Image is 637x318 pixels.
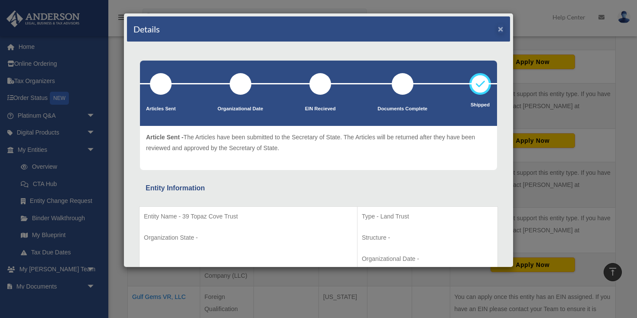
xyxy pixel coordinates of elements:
[146,182,491,194] div: Entity Information
[133,23,160,35] h4: Details
[362,211,493,222] p: Type - Land Trust
[498,24,504,33] button: ×
[144,232,353,243] p: Organization State -
[305,105,336,113] p: EIN Recieved
[144,211,353,222] p: Entity Name - 39 Topaz Cove Trust
[362,254,493,264] p: Organizational Date -
[469,101,491,109] p: Shipped
[218,105,263,113] p: Organizational Date
[362,232,493,243] p: Structure -
[377,105,427,113] p: Documents Complete
[146,134,183,141] span: Article Sent -
[146,132,491,153] p: The Articles have been submitted to the Secretary of State. The Articles will be returned after t...
[146,105,175,113] p: Articles Sent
